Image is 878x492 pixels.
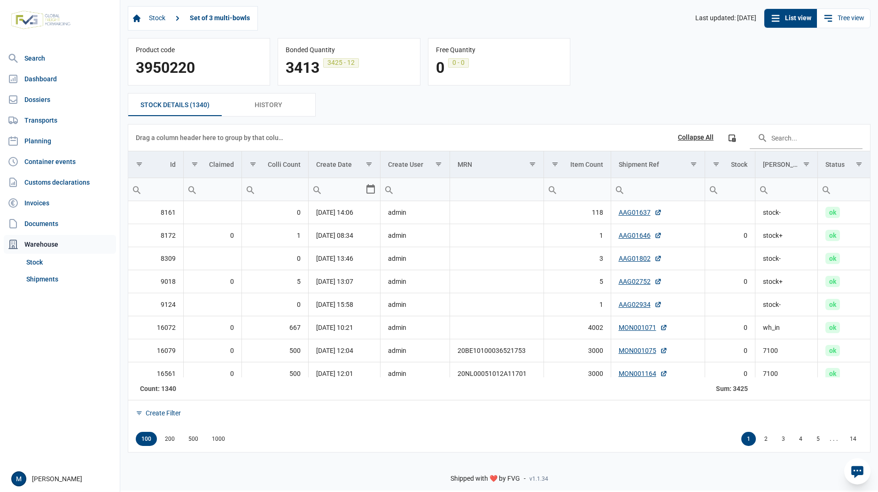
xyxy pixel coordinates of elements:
[388,161,423,168] div: Create User
[755,362,817,385] td: 7100
[544,293,611,316] td: 1
[316,161,352,168] div: Create Date
[450,151,544,178] td: Column MRN
[136,130,287,145] div: Drag a column header here to group by that column
[316,209,353,216] span: [DATE] 14:06
[145,10,169,26] a: Stock
[4,235,116,254] div: Warehouse
[755,151,817,178] td: Column Tran Kind
[184,151,242,178] td: Column Claimed
[146,409,181,417] div: Create Filter
[764,9,817,28] a: List view
[611,151,705,178] td: Column Shipment Ref
[183,432,204,446] div: Items per page: 500
[825,368,840,379] span: ok
[316,255,353,262] span: [DATE] 13:46
[458,346,536,355] div: 20BE10100036521753
[436,46,562,55] div: Free Quantity
[4,214,116,233] a: Documents
[184,339,242,362] td: 0
[619,161,659,168] div: Shipment Ref
[381,151,450,178] td: Column Create User
[705,339,755,362] td: 0
[755,178,772,201] div: Search box
[316,347,353,354] span: [DATE] 12:04
[128,178,145,201] div: Search box
[544,178,561,201] div: Search box
[365,178,376,201] div: Select
[381,178,397,201] div: Search box
[184,362,242,385] td: 0
[4,90,116,109] a: Dossiers
[544,178,611,201] input: Filter cell
[242,247,309,270] td: 0
[436,58,444,78] div: 0
[450,178,544,201] td: Filter cell
[206,432,231,446] div: Items per page: 1000
[793,432,808,446] div: Page 4
[705,178,755,201] td: Filter cell
[4,111,116,130] a: Transports
[619,300,662,309] a: AAG02934
[544,151,611,178] td: Column Item Count
[184,270,242,293] td: 0
[140,99,210,110] span: stock details (1340)
[159,432,180,446] div: Items per page: 200
[381,362,450,385] td: admin
[316,278,353,285] span: [DATE] 13:07
[619,208,662,217] a: AAG01637
[755,316,817,339] td: wh_in
[286,46,412,55] div: Bonded Quantity
[611,178,628,201] div: Search box
[825,322,840,333] span: ok
[544,316,611,339] td: 4002
[11,471,26,486] div: M
[619,346,668,355] a: MON001075
[381,316,450,339] td: admin
[731,161,747,168] div: Stock
[4,70,116,88] a: Dashboard
[544,362,611,385] td: 3000
[529,161,536,168] span: Show filter options for column 'MRN'
[309,178,381,201] td: Filter cell
[184,178,241,201] input: Filter cell
[705,362,755,385] td: 0
[381,339,450,362] td: admin
[381,201,450,224] td: admin
[570,161,603,168] div: Item Count
[619,323,668,332] a: MON001071
[4,132,116,150] a: Planning
[544,224,611,247] td: 1
[242,201,309,224] td: 0
[611,178,705,201] td: Filter cell
[136,432,157,446] div: Items per page: 100
[381,270,450,293] td: admin
[755,178,817,201] input: Filter cell
[381,224,450,247] td: admin
[619,254,662,263] a: AAG01802
[776,432,791,446] div: Page 3
[191,161,198,168] span: Show filter options for column 'Claimed'
[826,435,842,442] div: . . .
[544,270,611,293] td: 5
[705,151,755,178] td: Column Stock
[286,58,319,78] div: 3413
[759,432,773,446] div: Page 2
[136,58,195,78] div: 3950220
[381,178,450,201] td: Filter cell
[381,247,450,270] td: admin
[855,161,862,168] span: Show filter options for column 'Status'
[619,277,662,286] a: AAG02752
[695,14,756,23] span: Last updated: [DATE]
[186,10,254,26] a: Set of 3 multi-bowls
[435,161,442,168] span: Show filter options for column 'Create User'
[825,230,840,241] span: ok
[128,316,184,339] td: 16072
[128,151,184,178] td: Column Id
[136,46,262,55] div: Product code
[249,161,256,168] span: Show filter options for column 'Colli Count'
[458,369,536,378] div: 20NL00051012A11701
[316,301,353,308] span: [DATE] 15:58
